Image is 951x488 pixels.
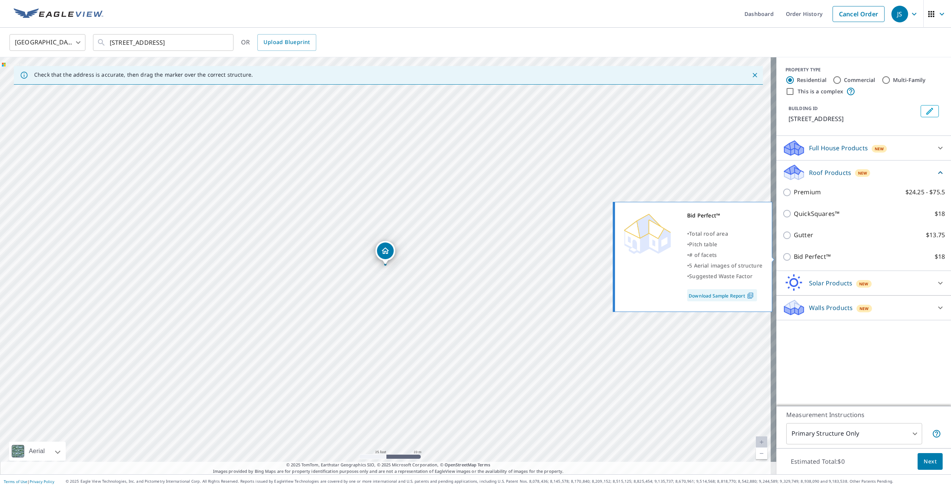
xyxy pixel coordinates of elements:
p: Premium [794,187,821,197]
p: $24.25 - $75.5 [905,187,945,197]
p: Walls Products [809,303,853,312]
span: Pitch table [689,241,717,248]
div: Primary Structure Only [786,423,922,444]
span: 5 Aerial images of structure [689,262,762,269]
p: QuickSquares™ [794,209,839,219]
input: Search by address or latitude-longitude [110,32,218,53]
span: New [858,170,867,176]
p: | [4,479,54,484]
p: Full House Products [809,143,868,153]
div: • [687,260,762,271]
div: • [687,228,762,239]
img: Pdf Icon [745,292,755,299]
p: Gutter [794,230,813,240]
button: Next [918,453,943,470]
label: This is a complex [798,88,843,95]
span: Suggested Waste Factor [689,272,752,280]
a: Terms [478,462,490,468]
p: $18 [935,209,945,219]
a: Privacy Policy [30,479,54,484]
label: Residential [797,76,826,84]
span: Total roof area [689,230,728,237]
p: © 2025 Eagle View Technologies, Inc. and Pictometry International Corp. All Rights Reserved. Repo... [66,479,947,484]
a: Cancel Order [833,6,885,22]
div: Solar ProductsNew [782,274,945,292]
div: Aerial [9,442,66,461]
p: Measurement Instructions [786,410,941,419]
img: Premium [621,210,674,256]
label: Commercial [844,76,875,84]
div: Dropped pin, building 1, Residential property, 13027 Sierra Way Grand Haven, MI 49417 [375,241,395,264]
div: JS [891,6,908,22]
span: Upload Blueprint [263,38,310,47]
span: New [860,305,869,312]
span: Next [924,457,937,466]
div: • [687,239,762,250]
p: $13.75 [926,230,945,240]
button: Edit building 1 [921,105,939,117]
a: Upload Blueprint [257,34,316,51]
p: [STREET_ADDRESS] [789,114,918,123]
a: Terms of Use [4,479,27,484]
div: Full House ProductsNew [782,139,945,157]
p: Estimated Total: $0 [785,453,851,470]
p: $18 [935,252,945,261]
span: © 2025 TomTom, Earthstar Geographics SIO, © 2025 Microsoft Corporation, © [286,462,490,468]
label: Multi-Family [893,76,926,84]
a: Current Level 20, Zoom In Disabled [756,436,767,448]
div: Roof ProductsNew [782,164,945,181]
div: Bid Perfect™ [687,210,762,221]
div: OR [241,34,316,51]
div: [GEOGRAPHIC_DATA] [9,32,85,53]
span: New [859,281,869,287]
span: Your report will include only the primary structure on the property. For example, a detached gara... [932,429,941,438]
button: Close [750,70,760,80]
a: Download Sample Report [687,289,757,301]
div: • [687,250,762,260]
p: Roof Products [809,168,851,177]
p: Check that the address is accurate, then drag the marker over the correct structure. [34,71,253,78]
p: Solar Products [809,279,852,288]
img: EV Logo [14,8,103,20]
span: New [875,146,884,152]
a: Current Level 20, Zoom Out [756,448,767,459]
a: OpenStreetMap [445,462,476,468]
div: • [687,271,762,282]
p: Bid Perfect™ [794,252,831,261]
span: # of facets [689,251,717,258]
div: Walls ProductsNew [782,299,945,317]
div: Aerial [27,442,47,461]
div: PROPERTY TYPE [785,66,942,73]
p: BUILDING ID [789,105,818,112]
